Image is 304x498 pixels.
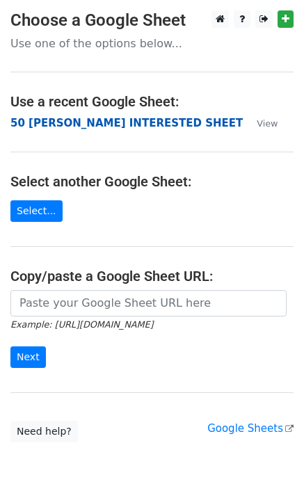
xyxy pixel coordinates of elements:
[10,319,153,330] small: Example: [URL][DOMAIN_NAME]
[10,10,294,31] h3: Choose a Google Sheet
[10,346,46,368] input: Next
[234,431,304,498] iframe: Chat Widget
[10,36,294,51] p: Use one of the options below...
[207,422,294,435] a: Google Sheets
[10,421,78,442] a: Need help?
[10,173,294,190] h4: Select another Google Sheet:
[243,117,278,129] a: View
[10,268,294,284] h4: Copy/paste a Google Sheet URL:
[10,93,294,110] h4: Use a recent Google Sheet:
[10,200,63,222] a: Select...
[257,118,278,129] small: View
[10,117,243,129] a: 50 [PERSON_NAME] INTERESTED SHEET
[10,290,287,316] input: Paste your Google Sheet URL here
